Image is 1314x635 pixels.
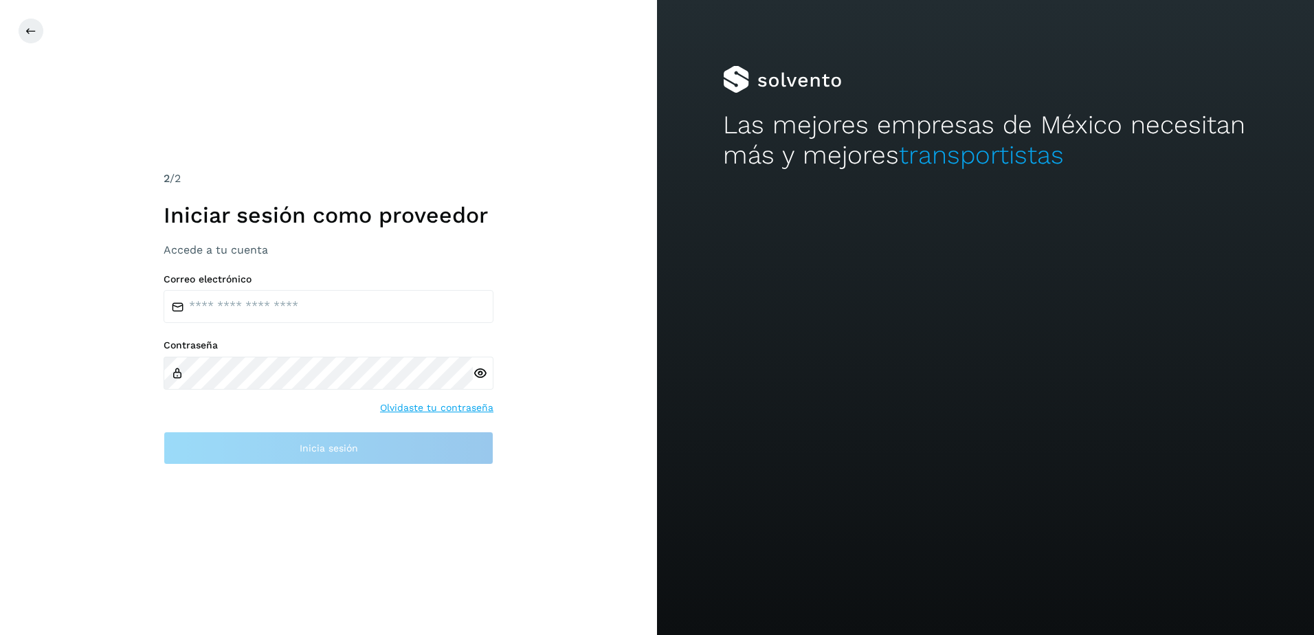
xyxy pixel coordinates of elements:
span: transportistas [899,140,1064,170]
label: Correo electrónico [164,274,493,285]
a: Olvidaste tu contraseña [380,401,493,415]
label: Contraseña [164,339,493,351]
span: Inicia sesión [300,443,358,453]
h3: Accede a tu cuenta [164,243,493,256]
button: Inicia sesión [164,432,493,465]
h1: Iniciar sesión como proveedor [164,202,493,228]
div: /2 [164,170,493,187]
span: 2 [164,172,170,185]
h2: Las mejores empresas de México necesitan más y mejores [723,110,1249,171]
